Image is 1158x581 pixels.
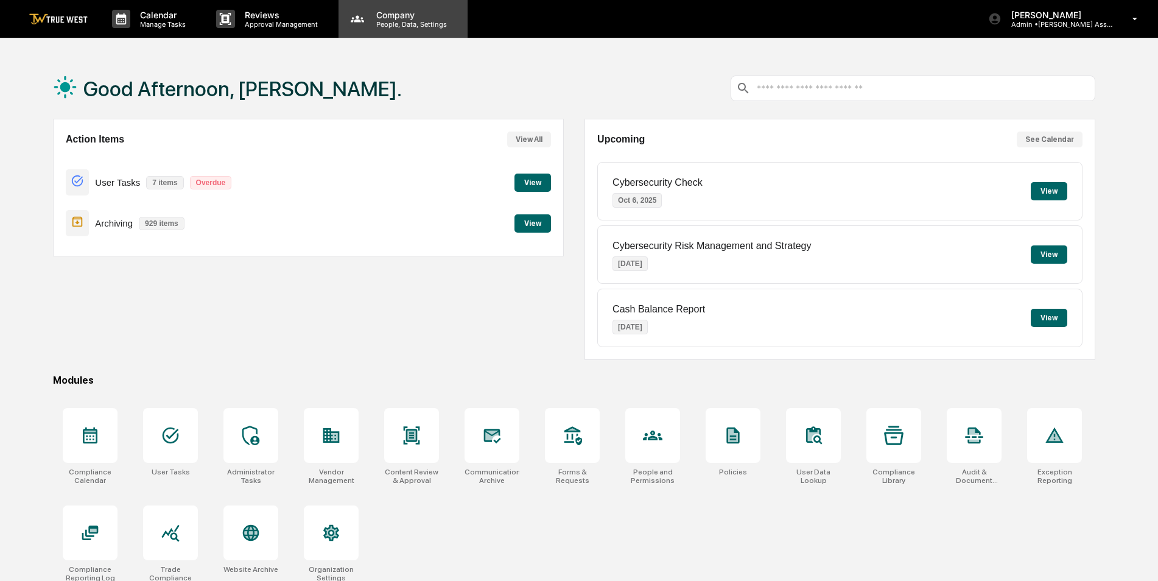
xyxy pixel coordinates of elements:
div: Compliance Library [866,468,921,485]
div: User Tasks [152,468,190,476]
div: People and Permissions [625,468,680,485]
div: Forms & Requests [545,468,600,485]
button: View [514,214,551,233]
button: See Calendar [1017,132,1083,147]
button: View All [507,132,551,147]
img: logo [29,13,88,25]
div: Modules [53,375,1095,386]
div: Policies [719,468,747,476]
p: Overdue [190,176,232,189]
p: [PERSON_NAME] [1002,10,1115,20]
p: Cash Balance Report [612,304,705,315]
p: Company [367,10,453,20]
h1: Good Afternoon, [PERSON_NAME]. [83,77,402,101]
p: Archiving [95,218,133,228]
button: View [1031,309,1067,327]
p: Admin • [PERSON_NAME] Asset Management [1002,20,1115,29]
div: Content Review & Approval [384,468,439,485]
div: User Data Lookup [786,468,841,485]
p: Manage Tasks [130,20,192,29]
p: Calendar [130,10,192,20]
h2: Upcoming [597,134,645,145]
p: 7 items [146,176,183,189]
a: View [514,217,551,228]
div: Communications Archive [465,468,519,485]
div: Audit & Document Logs [947,468,1002,485]
p: People, Data, Settings [367,20,453,29]
p: Approval Management [235,20,324,29]
div: Vendor Management [304,468,359,485]
div: Administrator Tasks [223,468,278,485]
div: Compliance Calendar [63,468,118,485]
button: View [1031,182,1067,200]
p: 929 items [139,217,184,230]
div: Exception Reporting [1027,468,1082,485]
a: View [514,176,551,188]
div: Website Archive [223,565,278,574]
p: Reviews [235,10,324,20]
h2: Action Items [66,134,124,145]
p: User Tasks [95,177,140,188]
p: [DATE] [612,320,648,334]
button: View [514,174,551,192]
p: Oct 6, 2025 [612,193,662,208]
p: [DATE] [612,256,648,271]
p: Cybersecurity Check [612,177,703,188]
p: Cybersecurity Risk Management and Strategy [612,241,811,252]
button: View [1031,245,1067,264]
